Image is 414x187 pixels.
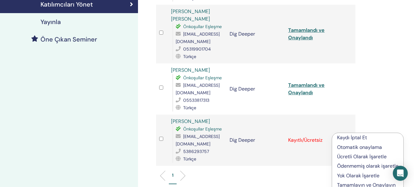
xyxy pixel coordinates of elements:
[40,36,97,43] h4: Öne Çıkan Seminer
[337,134,398,141] p: Kaydı İptal Et
[171,8,210,22] a: [PERSON_NAME] [PERSON_NAME]
[183,75,222,81] span: Önkoşullar Eşleşme
[40,18,61,26] h4: Yayınla
[183,24,222,29] span: Önkoşullar Eşleşme
[183,46,211,52] span: 05319901704
[288,82,325,96] a: Tamamlandı ve Onaylandı
[172,172,174,179] p: 1
[176,82,220,96] span: [EMAIL_ADDRESS][DOMAIN_NAME]
[176,31,220,44] span: [EMAIL_ADDRESS][DOMAIN_NAME]
[226,5,285,63] td: Dig Deeper
[183,54,196,59] span: Türkçe
[183,156,196,162] span: Türkçe
[337,144,398,151] p: Otomatik onaylama
[226,115,285,166] td: Dig Deeper
[176,134,220,147] span: [EMAIL_ADDRESS][DOMAIN_NAME]
[337,162,398,170] p: Ödenmemiş olarak işaretle
[337,153,398,160] p: Ücretli Olarak İşaretle
[288,27,325,41] a: Tamamlandı ve Onaylandı
[183,149,209,154] span: 5386293757
[40,1,93,8] h4: Katılımcıları Yönet
[171,67,210,73] a: [PERSON_NAME]
[183,97,209,103] span: 05533817313
[226,63,285,115] td: Dig Deeper
[183,126,222,132] span: Önkoşullar Eşleşme
[393,166,408,181] div: Open Intercom Messenger
[183,105,196,111] span: Türkçe
[171,118,210,125] a: [PERSON_NAME]
[337,172,398,180] p: Yok Olarak İşaretle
